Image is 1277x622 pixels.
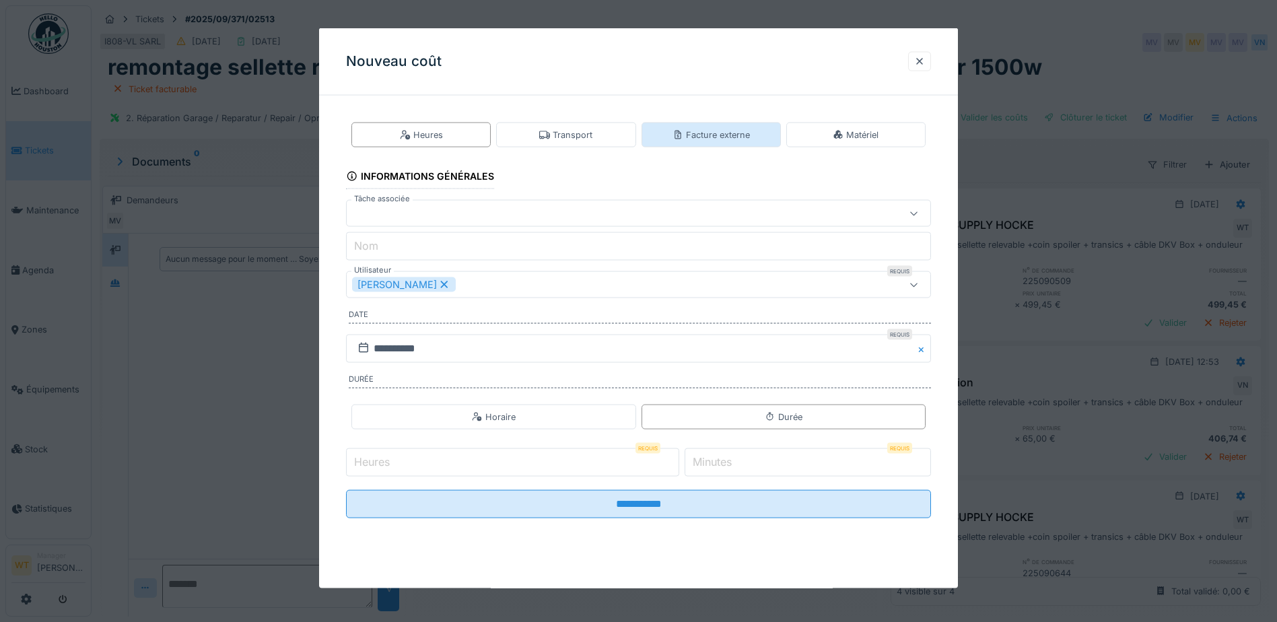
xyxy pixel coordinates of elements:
[346,53,442,70] h3: Nouveau coût
[346,166,494,189] div: Informations générales
[887,266,912,277] div: Requis
[351,238,381,254] label: Nom
[635,443,660,454] div: Requis
[765,410,802,423] div: Durée
[539,129,592,141] div: Transport
[349,309,931,324] label: Date
[887,443,912,454] div: Requis
[887,329,912,340] div: Requis
[690,454,734,470] label: Minutes
[351,193,413,205] label: Tâche associée
[351,265,394,276] label: Utilisateur
[833,129,878,141] div: Matériel
[472,410,516,423] div: Horaire
[352,277,456,292] div: [PERSON_NAME]
[351,454,392,470] label: Heures
[349,374,931,388] label: Durée
[916,335,931,363] button: Close
[400,129,443,141] div: Heures
[672,129,750,141] div: Facture externe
